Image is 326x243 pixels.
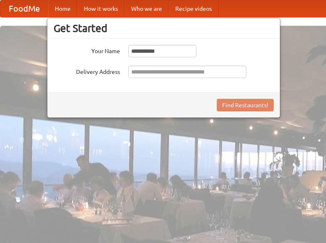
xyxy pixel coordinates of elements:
[217,99,274,111] button: Find Restaurants!
[125,0,169,17] a: Who we are
[0,0,48,17] a: FoodMe
[169,0,218,17] a: Recipe videos
[54,22,274,34] h3: Get Started
[77,0,125,17] a: How it works
[54,45,120,55] label: Your Name
[54,66,120,76] label: Delivery Address
[48,0,77,17] a: Home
